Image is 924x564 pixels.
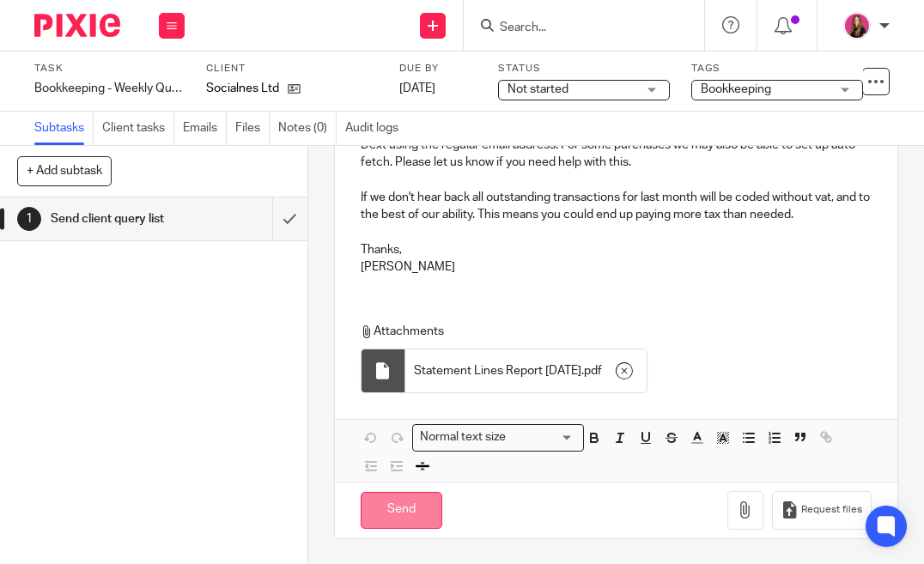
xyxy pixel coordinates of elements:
[405,349,647,392] div: .
[235,112,270,145] a: Files
[34,80,185,97] div: Bookkeeping - Weekly Queries
[772,491,872,530] button: Request files
[361,323,877,340] p: Attachments
[511,428,573,446] input: Search for option
[183,112,227,145] a: Emails
[801,503,862,517] span: Request files
[399,62,477,76] label: Due by
[102,112,174,145] a: Client tasks
[416,428,510,446] span: Normal text size
[691,62,863,76] label: Tags
[412,424,584,451] div: Search for option
[414,362,581,379] span: Statement Lines Report [DATE]
[361,258,872,276] p: [PERSON_NAME]
[508,83,568,95] span: Not started
[701,83,771,95] span: Bookkeeping
[206,62,378,76] label: Client
[17,207,41,231] div: 1
[399,82,435,94] span: [DATE]
[278,112,337,145] a: Notes (0)
[498,62,670,76] label: Status
[51,206,187,232] h1: Send client query list
[17,156,112,185] button: + Add subtask
[361,492,442,529] input: Send
[34,112,94,145] a: Subtasks
[361,189,872,224] p: If we don't hear back all outstanding transactions for last month will be coded without vat, and ...
[34,62,185,76] label: Task
[498,21,653,36] input: Search
[206,80,279,97] p: Socialnes Ltd
[361,223,872,258] p: Thanks,
[345,112,407,145] a: Audit logs
[34,14,120,37] img: Pixie
[584,362,602,379] span: pdf
[843,12,871,39] img: 17.png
